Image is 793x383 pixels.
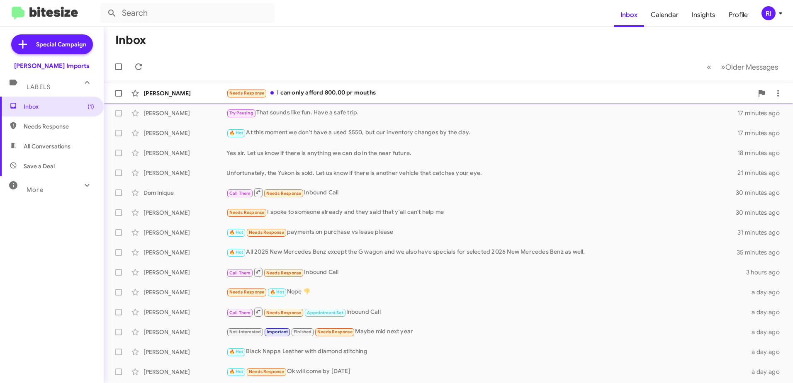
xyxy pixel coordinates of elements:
[266,191,302,196] span: Needs Response
[144,109,226,117] div: [PERSON_NAME]
[226,307,747,317] div: Inbound Call
[725,63,778,72] span: Older Messages
[761,6,776,20] div: RI
[229,210,265,215] span: Needs Response
[229,230,243,235] span: 🔥 Hot
[24,142,71,150] span: All Conversations
[266,310,302,315] span: Needs Response
[27,186,44,194] span: More
[249,369,284,374] span: Needs Response
[24,122,94,131] span: Needs Response
[226,347,747,356] div: Black Nappa Leather with diamond stitching
[229,310,251,315] span: Call Them
[229,130,243,136] span: 🔥 Hot
[702,58,783,75] nav: Page navigation example
[226,149,737,157] div: Yes sir. Let us know if there is anything we can do in the near future.
[754,6,784,20] button: RI
[737,109,786,117] div: 17 minutes ago
[229,191,251,196] span: Call Them
[229,289,265,295] span: Needs Response
[11,34,93,54] a: Special Campaign
[737,149,786,157] div: 18 minutes ago
[24,102,94,111] span: Inbox
[144,189,226,197] div: Dom Inique
[737,208,786,217] div: 30 minutes ago
[14,62,90,70] div: [PERSON_NAME] Imports
[737,129,786,137] div: 17 minutes ago
[144,89,226,97] div: [PERSON_NAME]
[685,3,722,27] a: Insights
[737,248,786,257] div: 35 minutes ago
[721,62,725,72] span: »
[27,83,51,91] span: Labels
[226,228,737,237] div: payments on purchase vs lease please
[144,149,226,157] div: [PERSON_NAME]
[746,268,786,276] div: 3 hours ago
[229,250,243,255] span: 🔥 Hot
[226,108,737,118] div: That sounds like fun. Have a safe trip.
[747,308,786,316] div: a day ago
[229,329,261,335] span: Not-Interested
[226,208,737,217] div: I spoke to someone already and they said that y'all can't help me
[266,270,302,276] span: Needs Response
[722,3,754,27] a: Profile
[747,328,786,336] div: a day ago
[144,248,226,257] div: [PERSON_NAME]
[144,368,226,376] div: [PERSON_NAME]
[144,268,226,276] div: [PERSON_NAME]
[144,169,226,177] div: [PERSON_NAME]
[115,34,146,47] h1: Inbox
[226,128,737,138] div: At this moment we don't have a used S550, but our inventory changes by the day.
[144,208,226,217] div: [PERSON_NAME]
[226,247,737,257] div: All 2025 New Mercedes Benz except the G wagon and we also have specials for selected 2026 New Mer...
[747,288,786,296] div: a day ago
[229,349,243,354] span: 🔥 Hot
[144,348,226,356] div: [PERSON_NAME]
[702,58,716,75] button: Previous
[614,3,644,27] a: Inbox
[307,310,343,315] span: Appointment Set
[747,348,786,356] div: a day ago
[226,187,737,198] div: Inbound Call
[24,162,55,170] span: Save a Deal
[226,287,747,297] div: Nope 👎
[249,230,284,235] span: Needs Response
[270,289,284,295] span: 🔥 Hot
[294,329,312,335] span: Finished
[226,367,747,376] div: Ok will come by [DATE]
[707,62,711,72] span: «
[229,369,243,374] span: 🔥 Hot
[36,40,86,48] span: Special Campaign
[737,228,786,237] div: 31 minutes ago
[144,129,226,137] div: [PERSON_NAME]
[144,328,226,336] div: [PERSON_NAME]
[100,3,275,23] input: Search
[317,329,353,335] span: Needs Response
[747,368,786,376] div: a day ago
[226,169,737,177] div: Unfortunately, the Yukon is sold. Let us know if there is another vehicle that catches your eye.
[226,267,746,277] div: Inbound Call
[716,58,783,75] button: Next
[144,228,226,237] div: [PERSON_NAME]
[737,189,786,197] div: 30 minutes ago
[226,88,753,98] div: I can only afford 800.00 pr mouths
[229,110,253,116] span: Try Pausing
[229,90,265,96] span: Needs Response
[144,288,226,296] div: [PERSON_NAME]
[226,327,747,337] div: Maybe mid next year
[644,3,685,27] a: Calendar
[88,102,94,111] span: (1)
[229,270,251,276] span: Call Them
[267,329,288,335] span: Important
[144,308,226,316] div: [PERSON_NAME]
[737,169,786,177] div: 21 minutes ago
